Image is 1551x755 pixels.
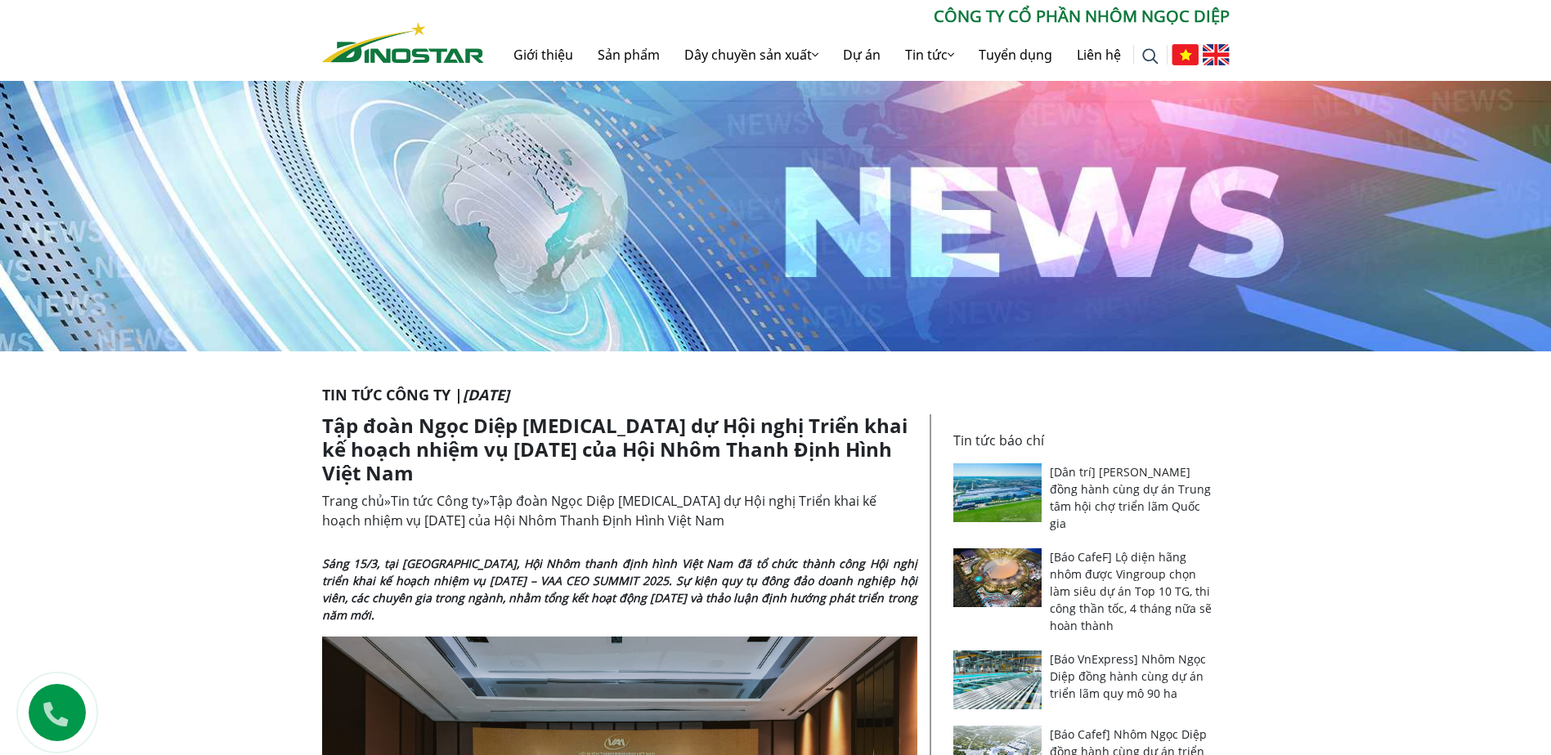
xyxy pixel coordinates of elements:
[322,492,876,529] span: » »
[322,492,384,510] a: Trang chủ
[1050,464,1211,531] a: [Dân trí] [PERSON_NAME] đồng hành cùng dự án Trung tâm hội chợ triển lãm Quốc gia
[463,385,509,404] i: [DATE]
[322,22,484,63] img: Nhôm Dinostar
[1050,549,1212,633] a: [Báo CafeF] Lộ diện hãng nhôm được Vingroup chọn làm siêu dự án Top 10 TG, thi công thần tốc, 4 t...
[322,492,876,529] span: Tập đoàn Ngọc Diệp [MEDICAL_DATA] dự Hội nghị Triển khai kế hoạch nhiệm vụ [DATE] của Hội Nhôm Th...
[1203,44,1230,65] img: English
[953,463,1042,522] img: [Dân trí] Nhôm Ngọc Diệp đồng hành cùng dự án Trung tâm hội chợ triển lãm Quốc gia
[501,29,585,81] a: Giới thiệu
[953,431,1220,450] p: Tin tức báo chí
[391,492,483,510] a: Tin tức Công ty
[966,29,1065,81] a: Tuyển dụng
[1172,44,1199,65] img: Tiếng Việt
[322,384,1230,406] p: Tin tức Công ty |
[672,29,831,81] a: Dây chuyền sản xuất
[953,650,1042,709] img: [Báo VnExpress] Nhôm Ngọc Diệp đồng hành cùng dự án triển lãm quy mô 90 ha
[1065,29,1133,81] a: Liên hệ
[831,29,893,81] a: Dự án
[953,548,1042,607] img: [Báo CafeF] Lộ diện hãng nhôm được Vingroup chọn làm siêu dự án Top 10 TG, thi công thần tốc, 4 t...
[585,29,672,81] a: Sản phẩm
[322,414,917,485] h1: Tập đoàn Ngọc Diệp [MEDICAL_DATA] dự Hội nghị Triển khai kế hoạch nhiệm vụ [DATE] của Hội Nhôm Th...
[322,556,917,623] strong: Sáng 15/3, tại [GEOGRAPHIC_DATA], Hội Nhôm thanh định hình Việt Nam đã tổ chức thành công Hội ngh...
[484,4,1230,29] p: CÔNG TY CỔ PHẦN NHÔM NGỌC DIỆP
[1142,48,1159,65] img: search
[893,29,966,81] a: Tin tức
[1050,651,1206,701] a: [Báo VnExpress] Nhôm Ngọc Diệp đồng hành cùng dự án triển lãm quy mô 90 ha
